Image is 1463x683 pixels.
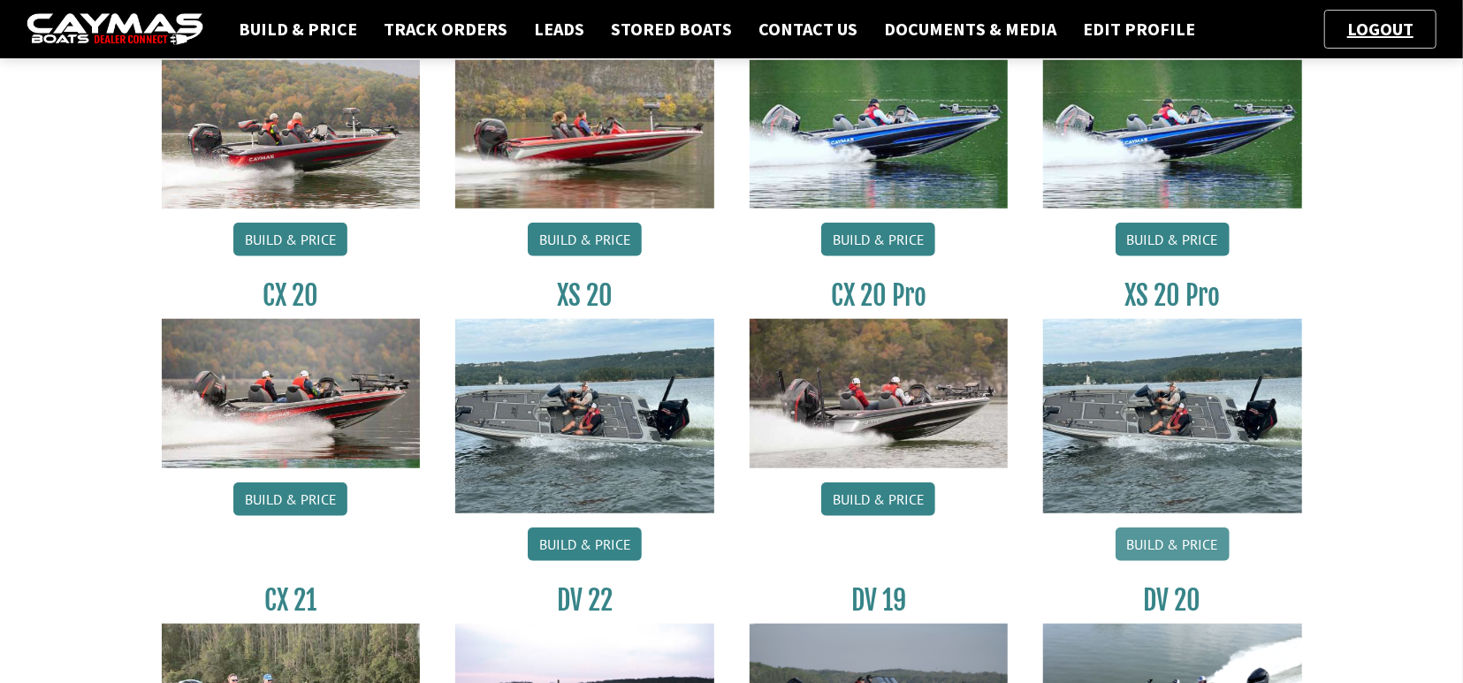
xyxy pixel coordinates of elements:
a: Build & Price [528,527,642,561]
a: Build & Price [233,482,347,516]
img: CX-18S_thumbnail.jpg [162,60,421,209]
h3: DV 22 [455,584,714,617]
h3: XS 20 Pro [1043,279,1302,312]
h3: CX 21 [162,584,421,617]
a: Edit Profile [1074,18,1204,41]
a: Logout [1338,18,1422,40]
img: CX-20_thumbnail.jpg [162,319,421,467]
img: CX19_thumbnail.jpg [750,60,1009,209]
a: Build & Price [230,18,366,41]
a: Build & Price [821,223,935,256]
a: Build & Price [1116,223,1230,256]
a: Build & Price [1116,527,1230,561]
img: CX-20Pro_thumbnail.jpg [750,319,1009,467]
h3: CX 20 [162,279,421,312]
h3: XS 20 [455,279,714,312]
a: Stored Boats [602,18,741,41]
a: Build & Price [821,482,935,516]
a: Contact Us [750,18,866,41]
a: Build & Price [528,223,642,256]
a: Build & Price [233,223,347,256]
h3: DV 20 [1043,584,1302,617]
img: CX19_thumbnail.jpg [1043,60,1302,209]
img: XS_20_resized.jpg [1043,319,1302,512]
img: CX-18SS_thumbnail.jpg [455,60,714,209]
h3: DV 19 [750,584,1009,617]
h3: CX 20 Pro [750,279,1009,312]
img: caymas-dealer-connect-2ed40d3bc7270c1d8d7ffb4b79bf05adc795679939227970def78ec6f6c03838.gif [27,13,203,46]
a: Leads [525,18,593,41]
img: XS_20_resized.jpg [455,319,714,512]
a: Documents & Media [875,18,1065,41]
a: Track Orders [375,18,516,41]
